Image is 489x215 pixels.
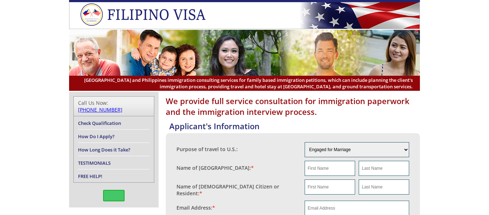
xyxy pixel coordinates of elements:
a: [PHONE_NUMBER] [78,106,122,113]
label: Name of [GEOGRAPHIC_DATA]: [176,164,254,171]
a: How Long Does it Take? [78,146,130,153]
div: Call Us Now: [78,99,150,113]
a: Check Qualification [78,120,121,126]
a: TESTIMONIALS [78,160,111,166]
h1: We provide full service consultation for immigration paperwork and the immigration interview proc... [166,95,420,117]
a: FREE HELP! [78,173,102,179]
input: Last Name [359,161,409,176]
label: Purpose of travel to U.S.: [176,146,238,153]
input: First Name [305,179,355,195]
h4: Applicant's Information [169,121,420,131]
span: [GEOGRAPHIC_DATA] and Philippines immigration consulting services for family based immigration pe... [76,77,413,90]
label: Name of [DEMOGRAPHIC_DATA] Citizen or Resident: [176,183,297,197]
a: How Do I Apply? [78,133,115,140]
label: Email Address: [176,204,215,211]
input: First Name [305,161,355,176]
input: Last Name [359,179,409,195]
